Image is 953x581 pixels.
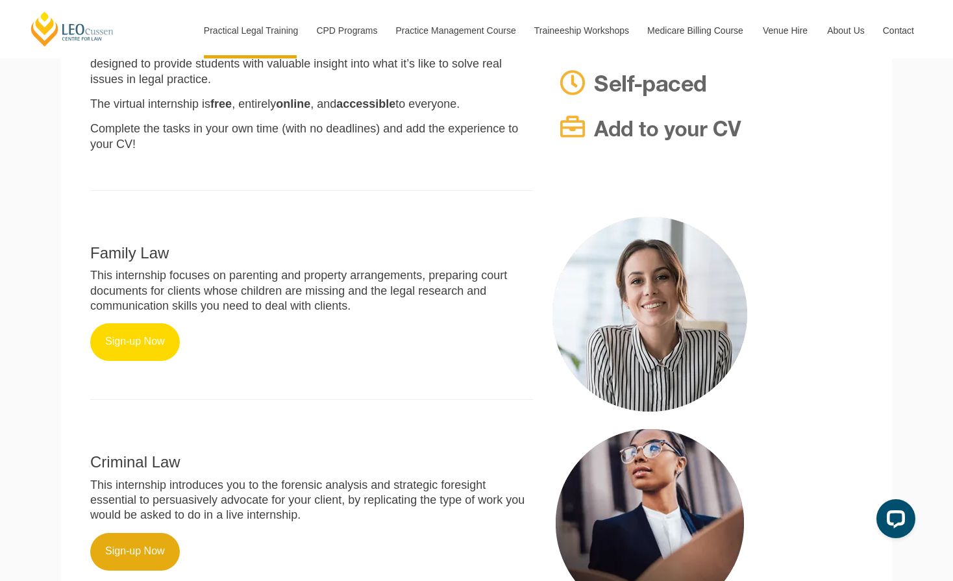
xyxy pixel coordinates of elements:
[90,478,533,523] p: This internship introduces you to the forensic analysis and strategic foresight essential to pers...
[90,533,180,571] a: Sign-up Now
[336,97,395,110] strong: accessible
[90,323,180,361] a: Sign-up Now
[90,42,533,87] p: [PERSON_NAME] has partnered with Forage to build Virtual Internship Programs designed to provide ...
[306,3,386,58] a: CPD Programs
[525,3,637,58] a: Traineeship Workshops
[90,245,533,262] h2: Family Law
[194,3,307,58] a: Practical Legal Training
[29,10,116,47] a: [PERSON_NAME] Centre for Law
[866,494,921,549] iframe: LiveChat chat widget
[90,121,533,152] p: Complete the tasks in your own time (with no deadlines) and add the experience to your CV!
[90,454,533,471] h2: Criminal Law
[386,3,525,58] a: Practice Management Course
[637,3,753,58] a: Medicare Billing Course
[873,3,924,58] a: Contact
[90,97,533,112] p: The virtual internship is , entirely , and to everyone.
[90,268,533,314] p: This internship focuses on parenting and property arrangements, preparing court documents for cli...
[276,97,310,110] strong: online
[210,97,232,110] strong: free
[817,3,873,58] a: About Us
[753,3,817,58] a: Venue Hire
